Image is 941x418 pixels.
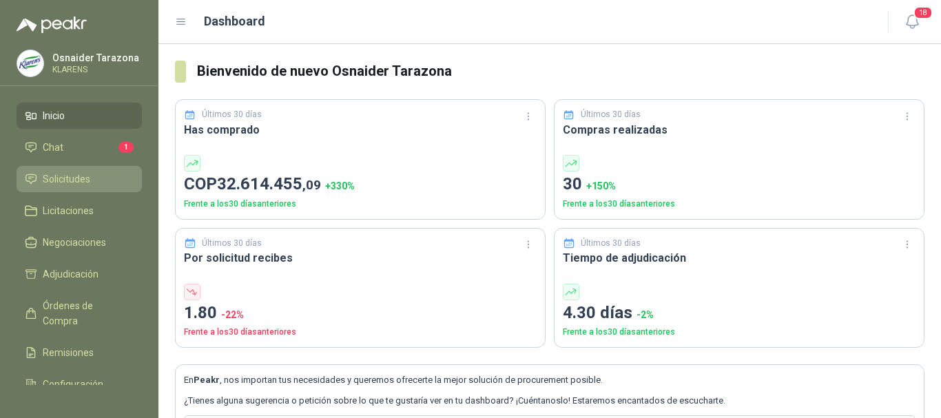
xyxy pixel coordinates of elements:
a: Remisiones [17,339,142,366]
button: 18 [900,10,924,34]
p: Últimos 30 días [202,237,262,250]
p: Frente a los 30 días anteriores [184,198,537,211]
span: Licitaciones [43,203,94,218]
p: Frente a los 30 días anteriores [563,326,916,339]
img: Logo peakr [17,17,87,33]
a: Inicio [17,103,142,129]
h3: Bienvenido de nuevo Osnaider Tarazona [197,61,924,82]
span: Chat [43,140,63,155]
h3: Has comprado [184,121,537,138]
a: Solicitudes [17,166,142,192]
span: 18 [913,6,933,19]
p: ¿Tienes alguna sugerencia o petición sobre lo que te gustaría ver en tu dashboard? ¡Cuéntanoslo! ... [184,394,916,408]
h3: Compras realizadas [563,121,916,138]
span: -2 % [637,309,654,320]
p: Frente a los 30 días anteriores [184,326,537,339]
span: Inicio [43,108,65,123]
h3: Por solicitud recibes [184,249,537,267]
span: 1 [118,142,134,153]
a: Negociaciones [17,229,142,255]
span: Solicitudes [43,171,90,187]
span: Remisiones [43,345,94,360]
a: Licitaciones [17,198,142,224]
span: ,09 [302,177,321,193]
p: En , nos importan tus necesidades y queremos ofrecerte la mejor solución de procurement posible. [184,373,916,387]
span: Configuración [43,377,103,392]
a: Adjudicación [17,261,142,287]
p: Últimos 30 días [202,108,262,121]
a: Chat1 [17,134,142,160]
p: 30 [563,171,916,198]
span: Adjudicación [43,267,99,282]
a: Configuración [17,371,142,397]
p: 4.30 días [563,300,916,326]
h3: Tiempo de adjudicación [563,249,916,267]
b: Peakr [194,375,220,385]
img: Company Logo [17,50,43,76]
span: 32.614.455 [217,174,321,194]
span: -22 % [221,309,244,320]
span: + 330 % [325,180,355,191]
span: Negociaciones [43,235,106,250]
h1: Dashboard [204,12,265,31]
p: Últimos 30 días [581,237,641,250]
a: Órdenes de Compra [17,293,142,334]
span: Órdenes de Compra [43,298,129,328]
p: Últimos 30 días [581,108,641,121]
p: Osnaider Tarazona [52,53,139,63]
p: Frente a los 30 días anteriores [563,198,916,211]
p: KLARENS [52,65,139,74]
span: + 150 % [586,180,616,191]
p: 1.80 [184,300,537,326]
p: COP [184,171,537,198]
